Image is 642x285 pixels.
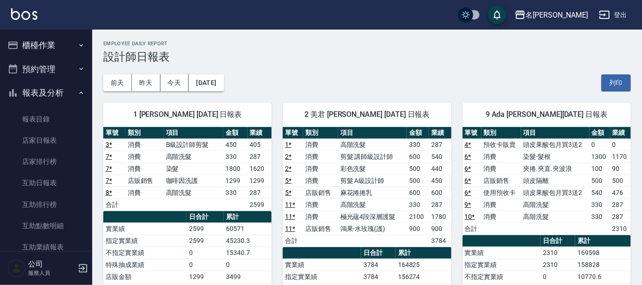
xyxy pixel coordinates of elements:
[223,151,248,163] td: 330
[160,74,189,91] button: 今天
[248,151,272,163] td: 287
[303,223,338,235] td: 店販銷售
[248,175,272,187] td: 1299
[610,187,631,199] td: 476
[4,57,89,81] button: 預約管理
[4,236,89,258] a: 互助業績報表
[589,127,610,139] th: 金額
[407,175,429,187] td: 500
[125,163,164,175] td: 消費
[521,139,589,151] td: 頭皮果酸包月買3送2
[224,211,272,223] th: 累計
[575,247,631,259] td: 169598
[521,187,589,199] td: 頭皮果酸包月買3送2
[541,247,575,259] td: 2310
[338,163,407,175] td: 彩色洗髮
[526,9,588,21] div: 名[PERSON_NAME]
[396,271,452,283] td: 156274
[481,151,521,163] td: 消費
[338,151,407,163] td: 剪髮 講師級設計師
[11,8,37,20] img: Logo
[294,110,440,119] span: 2 美君 [PERSON_NAME] [DATE] 日報表
[463,127,481,139] th: 單號
[481,187,521,199] td: 使用預收卡
[103,199,125,211] td: 合計
[463,271,541,283] td: 不指定實業績
[338,199,407,211] td: 高階洗髮
[125,187,164,199] td: 消費
[103,41,631,47] h2: Employee Daily Report
[125,127,164,139] th: 類別
[187,235,224,247] td: 2599
[223,187,248,199] td: 330
[303,175,338,187] td: 消費
[575,259,631,271] td: 158828
[4,130,89,151] a: 店家日報表
[589,199,610,211] td: 330
[481,139,521,151] td: 預收卡販賣
[361,259,396,271] td: 3784
[125,139,164,151] td: 消費
[610,127,631,139] th: 業績
[481,199,521,211] td: 消費
[429,139,451,151] td: 287
[103,271,187,283] td: 店販金額
[589,187,610,199] td: 540
[303,187,338,199] td: 店販銷售
[407,127,429,139] th: 金額
[407,223,429,235] td: 900
[248,127,272,139] th: 業績
[396,259,452,271] td: 164825
[4,194,89,215] a: 互助排行榜
[4,81,89,105] button: 報表及分析
[103,127,125,139] th: 單號
[303,211,338,223] td: 消費
[283,259,361,271] td: 實業績
[224,259,272,271] td: 0
[407,139,429,151] td: 330
[361,271,396,283] td: 3784
[28,260,75,269] h5: 公司
[303,127,338,139] th: 類別
[4,33,89,57] button: 櫃檯作業
[224,247,272,259] td: 15340.7
[521,163,589,175] td: 夾捲.夾直.夾波浪
[28,269,75,277] p: 服務人員
[223,139,248,151] td: 450
[589,163,610,175] td: 100
[575,235,631,247] th: 累計
[429,223,451,235] td: 900
[429,175,451,187] td: 450
[187,259,224,271] td: 0
[521,175,589,187] td: 頭皮隔離
[429,187,451,199] td: 600
[114,110,261,119] span: 1 [PERSON_NAME] [DATE] 日報表
[248,139,272,151] td: 405
[164,139,223,151] td: B級設計師剪髮
[248,199,272,211] td: 2599
[589,211,610,223] td: 330
[164,175,223,187] td: 咖啡因洗護
[610,175,631,187] td: 500
[189,74,224,91] button: [DATE]
[463,247,541,259] td: 實業績
[283,271,361,283] td: 指定實業績
[521,211,589,223] td: 高階洗髮
[248,163,272,175] td: 1620
[164,163,223,175] td: 染髮
[610,163,631,175] td: 90
[407,211,429,223] td: 2100
[303,163,338,175] td: 消費
[248,187,272,199] td: 287
[303,199,338,211] td: 消費
[283,127,303,139] th: 單號
[4,151,89,172] a: 店家排行榜
[132,74,160,91] button: 昨天
[338,127,407,139] th: 項目
[429,235,451,247] td: 3784
[4,109,89,130] a: 報表目錄
[338,139,407,151] td: 高階洗髮
[103,259,187,271] td: 特殊抽成業績
[407,151,429,163] td: 600
[589,151,610,163] td: 1300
